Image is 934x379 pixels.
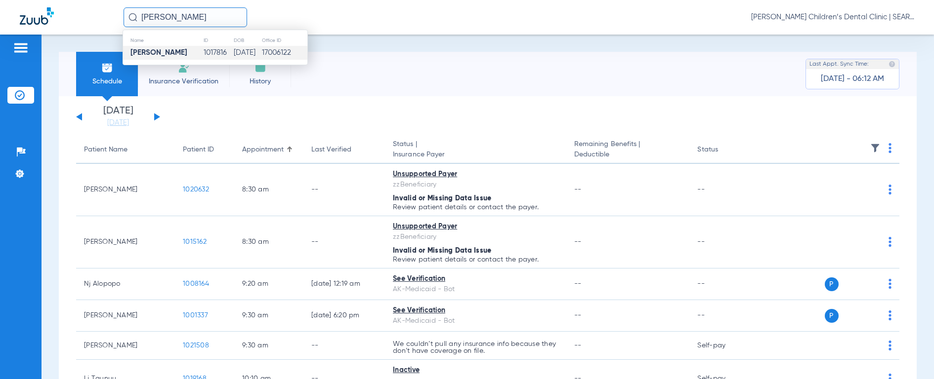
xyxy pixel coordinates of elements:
td: 9:30 AM [234,332,303,360]
input: Search for patients [124,7,247,27]
div: Inactive [393,365,558,376]
td: [DATE] 6:20 PM [303,300,385,332]
th: DOB [233,35,261,46]
td: Self-pay [689,332,756,360]
th: Name [123,35,203,46]
div: zzBeneficiary [393,180,558,190]
td: -- [303,164,385,216]
img: History [255,62,266,74]
span: -- [574,342,582,349]
p: We couldn’t pull any insurance info because they don’t have coverage on file. [393,341,558,354]
span: Invalid or Missing Data Issue [393,247,491,254]
div: Patient Name [84,145,167,155]
div: Unsupported Payer [393,169,558,180]
span: 1008164 [183,280,209,287]
img: Schedule [101,62,113,74]
td: [PERSON_NAME] [76,216,175,268]
span: Insurance Verification [145,76,222,86]
td: Nj Alopopo [76,268,175,300]
img: Search Icon [128,13,137,22]
span: 1015162 [183,238,207,245]
td: 8:30 AM [234,216,303,268]
div: See Verification [393,274,558,284]
td: [DATE] [233,46,261,60]
img: group-dot-blue.svg [889,279,892,289]
img: group-dot-blue.svg [889,143,892,153]
span: Deductible [574,150,682,160]
span: -- [574,186,582,193]
div: Patient ID [183,145,214,155]
p: Review patient details or contact the payer. [393,256,558,263]
div: See Verification [393,305,558,316]
img: filter.svg [870,143,880,153]
img: group-dot-blue.svg [889,310,892,320]
img: last sync help info [889,61,895,68]
span: Insurance Payer [393,150,558,160]
a: [DATE] [88,118,148,128]
td: 17006122 [261,46,307,60]
span: P [825,309,839,323]
div: AK-Medicaid - Bot [393,316,558,326]
td: -- [303,216,385,268]
td: [PERSON_NAME] [76,164,175,216]
span: Last Appt. Sync Time: [809,59,869,69]
div: Patient Name [84,145,127,155]
img: Manual Insurance Verification [178,62,190,74]
div: AK-Medicaid - Bot [393,284,558,295]
p: Review patient details or contact the payer. [393,204,558,211]
td: [PERSON_NAME] [76,332,175,360]
th: Remaining Benefits | [566,136,690,164]
td: -- [689,300,756,332]
span: -- [574,312,582,319]
td: [DATE] 12:19 AM [303,268,385,300]
span: -- [574,280,582,287]
td: [PERSON_NAME] [76,300,175,332]
div: Patient ID [183,145,226,155]
th: Status [689,136,756,164]
td: 9:20 AM [234,268,303,300]
img: Zuub Logo [20,7,54,25]
div: Appointment [242,145,284,155]
td: 1017816 [203,46,233,60]
span: 1021508 [183,342,209,349]
span: History [237,76,284,86]
span: P [825,277,839,291]
td: 9:30 AM [234,300,303,332]
th: Office ID [261,35,307,46]
span: 1020632 [183,186,209,193]
strong: [PERSON_NAME] [130,49,187,56]
th: ID [203,35,233,46]
div: zzBeneficiary [393,232,558,242]
img: hamburger-icon [13,42,29,54]
img: group-dot-blue.svg [889,185,892,194]
img: group-dot-blue.svg [889,237,892,247]
iframe: Chat Widget [885,332,934,379]
li: [DATE] [88,106,148,128]
td: -- [689,268,756,300]
span: Schedule [84,76,130,86]
span: [DATE] - 06:12 AM [821,74,884,84]
span: 1001337 [183,312,208,319]
th: Status | [385,136,566,164]
div: Last Verified [311,145,377,155]
td: -- [689,164,756,216]
span: -- [574,238,582,245]
span: Invalid or Missing Data Issue [393,195,491,202]
td: 8:30 AM [234,164,303,216]
span: [PERSON_NAME] Children’s Dental Clinic | SEARHC [751,12,914,22]
div: Appointment [242,145,296,155]
td: -- [303,332,385,360]
div: Unsupported Payer [393,222,558,232]
td: -- [689,216,756,268]
div: Last Verified [311,145,351,155]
